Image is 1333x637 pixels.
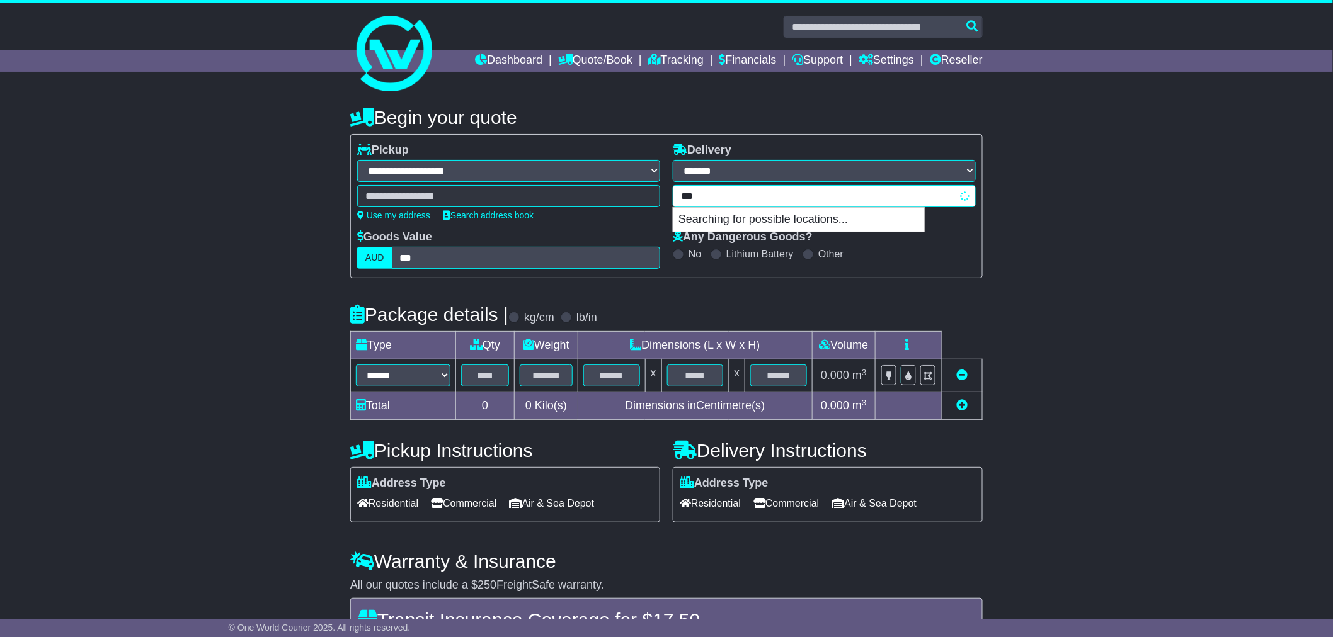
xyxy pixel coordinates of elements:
h4: Package details | [350,304,508,325]
span: Residential [680,493,741,513]
typeahead: Please provide city [673,185,976,207]
span: Air & Sea Depot [510,493,595,513]
td: Qty [456,332,515,359]
h4: Begin your quote [350,107,983,128]
sup: 3 [862,398,867,407]
td: Total [351,392,456,420]
span: 17.50 [653,609,700,630]
span: © One World Courier 2025. All rights reserved. [229,623,411,633]
a: Reseller [930,50,983,72]
label: Address Type [680,476,769,490]
span: 0 [525,399,532,412]
td: Volume [812,332,875,359]
label: Goods Value [357,230,432,244]
td: x [729,359,745,392]
span: 0.000 [821,399,849,412]
a: Financials [719,50,777,72]
td: Kilo(s) [515,392,578,420]
span: 0.000 [821,369,849,381]
div: All our quotes include a $ FreightSafe warranty. [350,578,983,592]
p: Searching for possible locations... [673,208,924,232]
h4: Delivery Instructions [673,440,983,461]
label: AUD [357,247,392,269]
label: Delivery [673,144,731,157]
td: 0 [456,392,515,420]
span: Commercial [753,493,819,513]
span: Residential [357,493,418,513]
a: Support [792,50,843,72]
span: 250 [478,578,496,591]
label: No [689,248,701,260]
span: Commercial [431,493,496,513]
td: Weight [515,332,578,359]
h4: Pickup Instructions [350,440,660,461]
a: Remove this item [956,369,968,381]
td: x [645,359,661,392]
h4: Warranty & Insurance [350,551,983,572]
label: Address Type [357,476,446,490]
label: kg/cm [524,311,554,325]
span: m [852,399,867,412]
label: Pickup [357,144,409,157]
h4: Transit Insurance Coverage for $ [358,609,975,630]
sup: 3 [862,368,867,377]
a: Search address book [443,210,534,220]
a: Quote/Book [558,50,632,72]
td: Dimensions in Centimetre(s) [578,392,812,420]
td: Dimensions (L x W x H) [578,332,812,359]
span: m [852,369,867,381]
label: Other [818,248,844,260]
label: Any Dangerous Goods? [673,230,813,244]
a: Use my address [357,210,430,220]
label: lb/in [576,311,597,325]
a: Dashboard [475,50,542,72]
label: Lithium Battery [726,248,794,260]
span: Air & Sea Depot [832,493,917,513]
a: Settings [859,50,914,72]
a: Add new item [956,399,968,412]
a: Tracking [648,50,704,72]
td: Type [351,332,456,359]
